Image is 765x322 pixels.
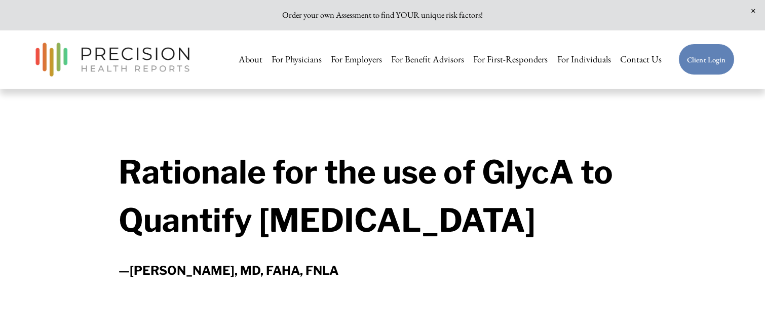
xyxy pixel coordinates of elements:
[119,153,620,240] strong: Rationale for the use of GlycA to Quantify [MEDICAL_DATA]
[331,49,382,69] a: For Employers
[239,49,262,69] a: About
[620,49,662,69] a: Contact Us
[557,49,611,69] a: For Individuals
[473,49,548,69] a: For First-Responders
[391,49,464,69] a: For Benefit Advisors
[272,49,322,69] a: For Physicians
[119,263,338,278] strong: —[PERSON_NAME], MD, FAHA, FNLA
[678,44,735,76] a: Client Login
[30,38,195,81] img: Precision Health Reports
